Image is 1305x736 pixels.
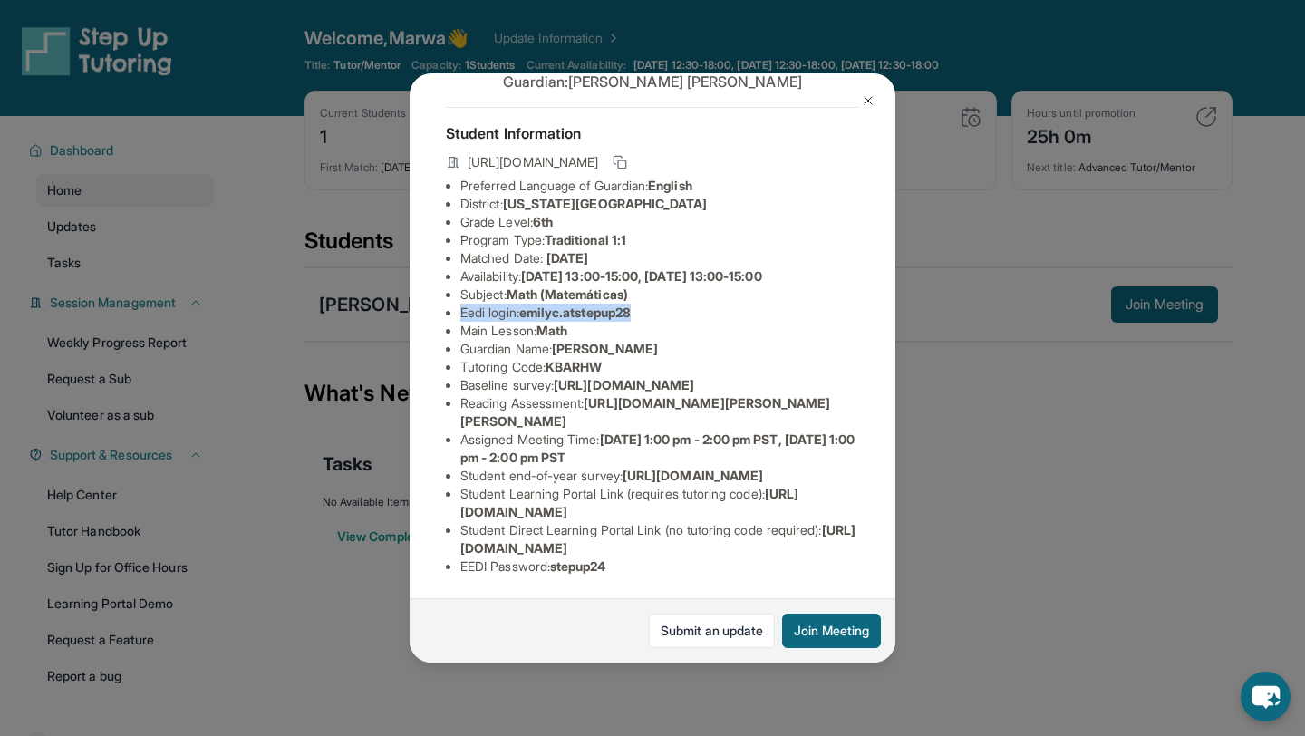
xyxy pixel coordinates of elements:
button: Copy link [609,151,631,173]
span: [URL][DOMAIN_NAME] [554,377,694,392]
p: Guardian: [PERSON_NAME] [PERSON_NAME] [446,71,859,92]
span: [URL][DOMAIN_NAME] [468,153,598,171]
span: [URL][DOMAIN_NAME][PERSON_NAME][PERSON_NAME] [460,395,831,429]
span: emilyc.atstepup28 [519,305,631,320]
li: Student Learning Portal Link (requires tutoring code) : [460,485,859,521]
li: District: [460,195,859,213]
li: Guardian Name : [460,340,859,358]
li: Eedi login : [460,304,859,322]
li: Program Type: [460,231,859,249]
button: chat-button [1241,672,1290,721]
span: 6th [533,214,553,229]
li: Tutoring Code : [460,358,859,376]
li: Student end-of-year survey : [460,467,859,485]
li: Main Lesson : [460,322,859,340]
span: KBARHW [546,359,602,374]
li: Grade Level: [460,213,859,231]
span: [URL][DOMAIN_NAME] [623,468,763,483]
span: [DATE] 13:00-15:00, [DATE] 13:00-15:00 [521,268,762,284]
span: [PERSON_NAME] [552,341,658,356]
span: stepup24 [550,558,606,574]
span: Traditional 1:1 [545,232,626,247]
button: Join Meeting [782,614,881,648]
span: [US_STATE][GEOGRAPHIC_DATA] [503,196,708,211]
li: Preferred Language of Guardian: [460,177,859,195]
img: Close Icon [861,93,875,108]
span: [DATE] 1:00 pm - 2:00 pm PST, [DATE] 1:00 pm - 2:00 pm PST [460,431,855,465]
li: Reading Assessment : [460,394,859,431]
a: Submit an update [649,614,775,648]
span: [DATE] [546,250,588,266]
li: Matched Date: [460,249,859,267]
li: Student Direct Learning Portal Link (no tutoring code required) : [460,521,859,557]
li: Assigned Meeting Time : [460,431,859,467]
li: Baseline survey : [460,376,859,394]
span: Math (Matemáticas) [507,286,628,302]
span: English [648,178,692,193]
h4: Student Information [446,122,859,144]
li: Availability: [460,267,859,286]
li: EEDI Password : [460,557,859,576]
li: Subject : [460,286,859,304]
span: Math [536,323,567,338]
